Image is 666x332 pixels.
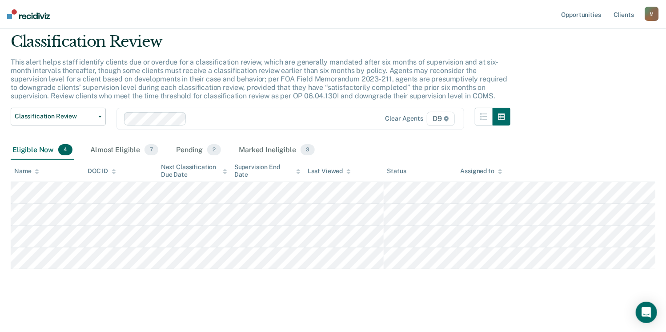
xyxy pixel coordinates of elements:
[11,32,510,58] div: Classification Review
[308,167,351,175] div: Last Viewed
[427,112,455,126] span: D9
[144,144,158,156] span: 7
[14,167,39,175] div: Name
[7,9,50,19] img: Recidiviz
[11,141,74,160] div: Eligible Now4
[11,108,106,126] button: Classification Review
[237,141,317,160] div: Marked Ineligible3
[88,167,116,175] div: DOC ID
[301,144,315,156] span: 3
[645,7,659,21] button: M
[58,144,72,156] span: 4
[387,167,406,175] div: Status
[11,58,507,101] p: This alert helps staff identify clients due or overdue for a classification review, which are gen...
[207,144,221,156] span: 2
[174,141,223,160] div: Pending2
[88,141,160,160] div: Almost Eligible7
[461,167,502,175] div: Assigned to
[385,115,423,122] div: Clear agents
[234,163,301,178] div: Supervision End Date
[15,113,95,120] span: Classification Review
[636,302,657,323] div: Open Intercom Messenger
[161,163,227,178] div: Next Classification Due Date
